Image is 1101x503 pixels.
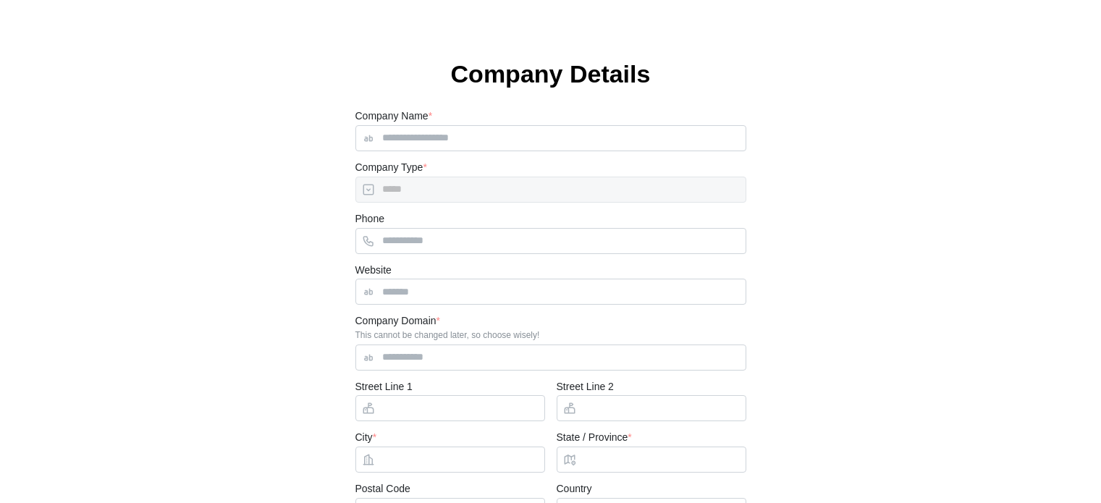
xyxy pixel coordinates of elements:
label: Phone [355,211,384,227]
label: Postal Code [355,481,410,497]
h1: Company Details [355,58,746,90]
label: Company Domain [355,313,441,329]
label: Company Type [355,160,427,176]
div: This cannot be changed later, so choose wisely! [355,330,746,340]
label: Company Name [355,109,433,124]
label: Country [557,481,592,497]
label: Street Line 2 [557,379,614,395]
label: State / Province [557,430,632,446]
label: Website [355,263,392,279]
label: Street Line 1 [355,379,413,395]
label: City [355,430,377,446]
